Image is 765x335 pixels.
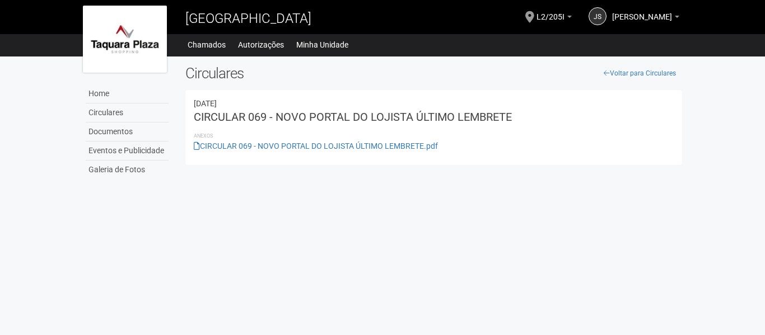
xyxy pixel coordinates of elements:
[194,98,674,108] div: 22/08/2025 21:46
[194,141,438,150] a: CIRCULAR 069 - NOVO PORTAL DO LOJISTA ÚLTIMO LEMBRETE.pdf
[83,6,167,73] img: logo.jpg
[537,14,572,23] a: L2/205I
[188,37,226,53] a: Chamados
[86,84,169,103] a: Home
[194,131,674,141] li: Anexos
[296,37,348,53] a: Minha Unidade
[537,2,565,21] span: L2/205I
[194,111,674,122] h3: CIRCULAR 069 - NOVO PORTAL DO LOJISTA ÚLTIMO LEMBRETE
[86,161,169,179] a: Galeria de Fotos
[185,11,311,26] span: [GEOGRAPHIC_DATA]
[598,65,682,82] a: Voltar para Circulares
[86,103,169,122] a: Circulares
[238,37,284,53] a: Autorizações
[185,65,682,82] h2: Circulares
[589,7,607,25] a: JS
[86,141,169,161] a: Eventos e Publicidade
[612,2,672,21] span: JORGE SOARES ALMEIDA
[86,122,169,141] a: Documentos
[612,14,679,23] a: [PERSON_NAME]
